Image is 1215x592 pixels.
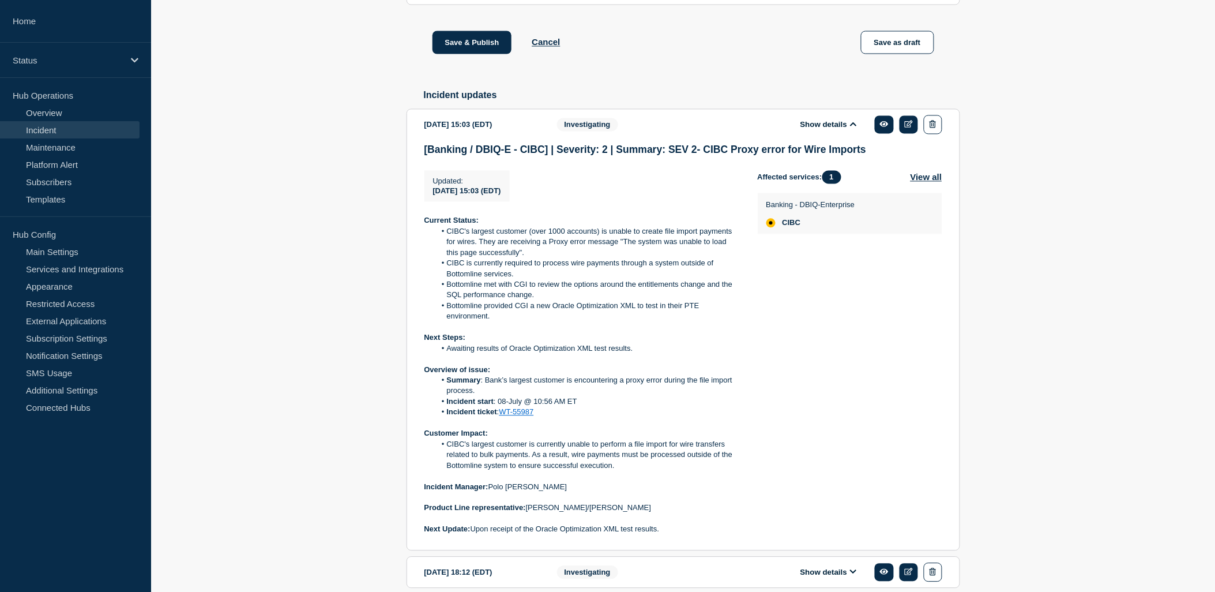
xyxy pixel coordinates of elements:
[432,31,512,54] button: Save & Publish
[435,440,739,471] li: CIBC's largest customer is currently unable to perform a file import for wire transfers related t...
[532,38,560,47] button: Cancel
[797,568,860,578] button: Show details
[424,482,739,493] p: Polo [PERSON_NAME]
[424,144,942,156] h3: [Banking / DBIQ-E - CIBC] | Severity: 2 | Summary: SEV 2- CIBC Proxy error for Wire Imports
[433,187,501,196] span: [DATE] 15:03 (EDT)
[435,258,739,280] li: CIBC is currently required to process wire payments through a system outside of Bottomline services.
[766,219,776,228] div: affected
[557,118,618,132] span: Investigating
[424,524,739,535] p: Upon receipt of the Oracle Optimization XML test results.
[911,171,942,184] button: View all
[447,398,494,406] strong: Incident start
[435,301,739,323] li: Bottomline provided CGI a new Oracle Optimization XML to test in their PTE environment.
[424,366,491,374] strong: Overview of issue:
[424,216,479,225] strong: Current Status:
[424,429,488,438] strong: Customer Impact:
[424,525,471,534] strong: Next Update:
[435,397,739,407] li: : 08-July @ 10:56 AM ET
[424,115,540,134] div: [DATE] 15:03 (EDT)
[424,563,540,582] div: [DATE] 18:12 (EDT)
[435,376,739,397] li: : Bank’s largest customer is encountering a proxy error during the file import process.
[499,408,534,417] a: WT-55987
[435,280,739,301] li: Bottomline met with CGI to review the options around the entitlements change and the SQL performa...
[424,91,960,101] h2: Incident updates
[435,344,739,354] li: Awaiting results of Oracle Optimization XML test results.
[557,566,618,579] span: Investigating
[435,407,739,418] li: :
[822,171,841,184] span: 1
[861,31,934,54] button: Save as draft
[783,219,801,228] span: CIBC
[447,408,497,417] strong: Incident ticket
[758,171,847,184] span: Affected services:
[13,55,123,65] p: Status
[424,483,488,492] strong: Incident Manager:
[424,503,739,514] p: [PERSON_NAME]/[PERSON_NAME]
[797,120,860,130] button: Show details
[424,504,526,512] strong: Product Line representative:
[433,177,501,186] p: Updated :
[435,227,739,258] li: CIBC's largest customer (over 1000 accounts) is unable to create file import payments for wires. ...
[766,201,855,209] p: Banking - DBIQ-Enterprise
[424,334,466,342] strong: Next Steps:
[447,376,481,385] strong: Summary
